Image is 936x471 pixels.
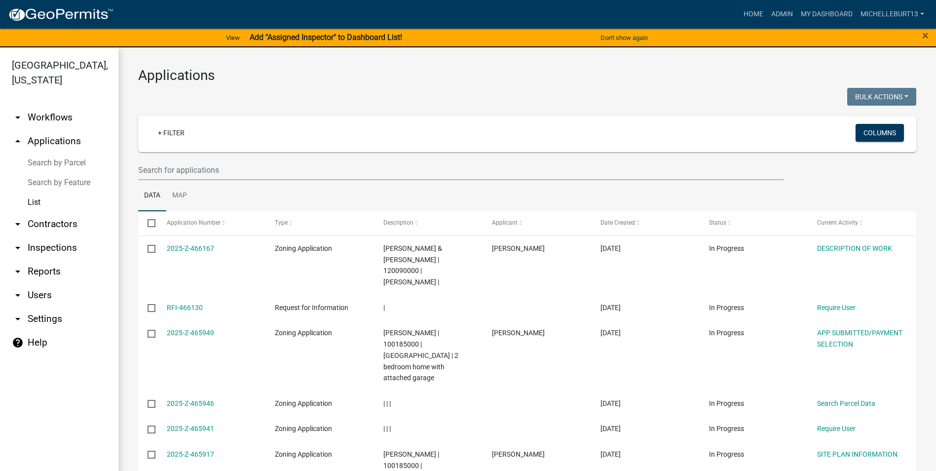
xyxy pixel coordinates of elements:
datatable-header-cell: Current Activity [808,211,916,235]
a: Home [740,5,767,24]
a: SITE PLAN INFORMATION [817,450,898,458]
a: Admin [767,5,797,24]
a: Data [138,180,166,212]
span: 08/19/2025 [600,329,621,337]
datatable-header-cell: Date Created [591,211,700,235]
i: help [12,337,24,349]
span: Status [709,219,726,226]
span: In Progress [709,304,744,312]
span: Type [275,219,288,226]
span: 08/19/2025 [600,244,621,252]
i: arrow_drop_down [12,289,24,301]
span: | | | [383,425,391,432]
span: RASK,NATHAN W & ERICA J | 120090000 | Sheldon | [383,244,442,286]
span: Applicant [492,219,518,226]
a: DESCRIPTION OF WORK [817,244,892,252]
span: In Progress [709,244,744,252]
span: In Progress [709,399,744,407]
span: In Progress [709,329,744,337]
span: 08/19/2025 [600,399,621,407]
a: RFI-466130 [167,304,203,312]
a: Search Parcel Data [817,399,875,407]
span: Application Number [167,219,221,226]
datatable-header-cell: Status [699,211,808,235]
i: arrow_drop_down [12,313,24,325]
datatable-header-cell: Type [265,211,374,235]
span: | [383,304,385,312]
button: Close [922,30,929,41]
span: mark davidson [492,329,545,337]
span: Zoning Application [275,399,332,407]
i: arrow_drop_up [12,135,24,147]
span: Zoning Application [275,329,332,337]
span: mark davidson [492,450,545,458]
span: Zoning Application [275,244,332,252]
a: My Dashboard [797,5,857,24]
datatable-header-cell: Application Number [157,211,265,235]
button: Don't show again [597,30,652,46]
span: Current Activity [817,219,858,226]
span: Zoning Application [275,450,332,458]
span: 08/19/2025 [600,304,621,312]
a: Require User [817,304,856,312]
a: + Filter [150,124,192,142]
span: × [922,29,929,42]
a: Require User [817,425,856,432]
span: Nathan Rask [492,244,545,252]
span: | | | [383,399,391,407]
a: 2025-Z-465949 [167,329,214,337]
span: Date Created [600,219,635,226]
a: 2025-Z-466167 [167,244,214,252]
strong: Add "Assigned Inspector" to Dashboard List! [250,33,402,42]
i: arrow_drop_down [12,242,24,254]
button: Columns [856,124,904,142]
i: arrow_drop_down [12,218,24,230]
a: APP SUBMITTED/PAYMENT SELECTION [817,329,902,348]
a: 2025-Z-465941 [167,425,214,432]
span: DAVIDSON,MARK | 100185000 | Houston | 2 bedroom home with attached garage [383,329,458,382]
datatable-header-cell: Select [138,211,157,235]
button: Bulk Actions [847,88,916,106]
a: Map [166,180,193,212]
a: michelleburt13 [857,5,928,24]
span: In Progress [709,425,744,432]
h3: Applications [138,67,916,84]
span: Request for Information [275,304,348,312]
a: 2025-Z-465946 [167,399,214,407]
span: Zoning Application [275,425,332,432]
i: arrow_drop_down [12,112,24,123]
datatable-header-cell: Applicant [483,211,591,235]
datatable-header-cell: Description [374,211,483,235]
input: Search for applications [138,160,784,180]
a: 2025-Z-465917 [167,450,214,458]
a: View [222,30,244,46]
span: 08/19/2025 [600,450,621,458]
span: In Progress [709,450,744,458]
span: Description [383,219,413,226]
i: arrow_drop_down [12,266,24,277]
span: 08/19/2025 [600,425,621,432]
